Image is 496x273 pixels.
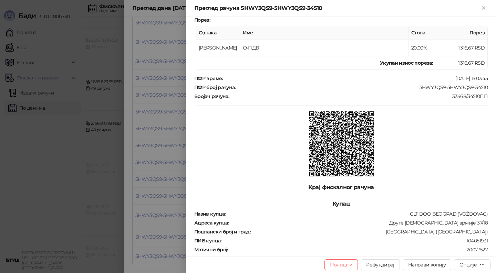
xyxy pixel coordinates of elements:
div: Опције [459,262,477,268]
th: Стопа [409,26,436,40]
strong: Поштански број и град : [194,229,250,235]
button: Направи копију [403,259,451,270]
div: 104051931 [222,238,488,244]
div: 33468/34510ПП [230,93,488,99]
strong: Матични број : [194,247,228,253]
strong: Укупан износ пореза: [380,60,433,66]
th: Ознака [196,26,240,40]
div: 5HWY3QS9-5HWY3QS9-34510 [236,84,488,90]
div: GLT DOO BEOGRAD (VOŽDOVAC) [226,211,488,217]
button: Рефундирај [361,259,400,270]
button: Поништи [324,259,358,270]
div: Друге [DEMOGRAPHIC_DATA] армије 37/18 [229,220,488,226]
strong: Бројач рачуна : [194,93,229,99]
td: 1.316,67 RSD [436,56,488,70]
div: [DATE] 15:03:45 [224,75,488,81]
th: Име [240,26,409,40]
span: Крај фискалног рачуна [303,184,380,190]
th: Порез [436,26,488,40]
div: 20073527 [229,247,488,253]
strong: ПФР број рачуна : [194,84,236,90]
strong: Адреса купца : [194,220,229,226]
td: О-ПДВ [240,40,409,56]
td: 1.316,67 RSD [436,40,488,56]
button: Опције [454,259,490,270]
td: [PERSON_NAME] [196,40,240,56]
div: [GEOGRAPHIC_DATA] ([GEOGRAPHIC_DATA]) [251,229,488,235]
strong: ПФР време : [194,75,223,81]
span: Купац [327,200,355,207]
img: QR код [309,111,374,176]
div: Преглед рачуна 5HWY3QS9-5HWY3QS9-34510 [194,4,479,12]
td: 20,00% [409,40,436,56]
strong: ПИБ купца : [194,238,221,244]
strong: Порез : [194,17,210,23]
strong: Назив купца : [194,211,225,217]
button: Close [479,4,488,12]
span: Направи копију [408,262,446,268]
